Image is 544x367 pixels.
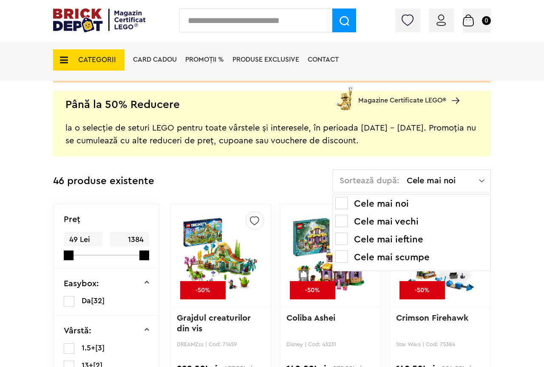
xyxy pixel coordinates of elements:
[78,56,116,63] span: CATEGORII
[482,16,491,25] small: 0
[286,314,335,322] a: Coliba Ashei
[95,344,105,352] span: [3]
[185,56,224,63] a: PROMOȚII %
[396,314,468,322] a: Crimson Firehawk
[396,341,484,347] p: Star Wars | Cod: 75384
[399,281,445,299] div: -50%
[64,327,91,335] p: Vârstă:
[291,196,370,315] img: Coliba Ashei
[335,233,488,246] li: Cele mai ieftine
[177,314,253,333] a: Grajdul creaturilor din vis
[181,196,260,315] img: Grajdul creaturilor din vis
[335,215,488,228] li: Cele mai vechi
[290,281,335,299] div: -50%
[446,86,459,93] a: Magazine Certificate LEGO®
[64,232,102,248] span: 49 Lei
[177,341,265,347] p: DREAMZzz | Cod: 71459
[91,297,105,304] span: [32]
[286,341,374,347] p: Disney | Cod: 43231
[407,176,479,185] span: Cele mai noi
[53,169,154,193] div: 46 produse existente
[110,232,149,258] span: 1384 Lei
[133,56,177,63] a: Card Cadou
[82,344,95,352] span: 1.5+
[64,215,80,224] p: Preţ
[335,197,488,211] li: Cele mai noi
[358,85,446,105] span: Magazine Certificate LEGO®
[308,56,339,63] a: Contact
[180,281,226,299] div: -50%
[82,297,91,304] span: Da
[335,250,488,264] li: Cele mai scumpe
[340,176,399,185] span: Sortează după:
[65,109,479,147] div: la o selecție de seturi LEGO pentru toate vârstele și interesele, în perioada [DATE] - [DATE]. Pr...
[64,279,99,288] p: Easybox:
[232,56,299,63] a: Produse exclusive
